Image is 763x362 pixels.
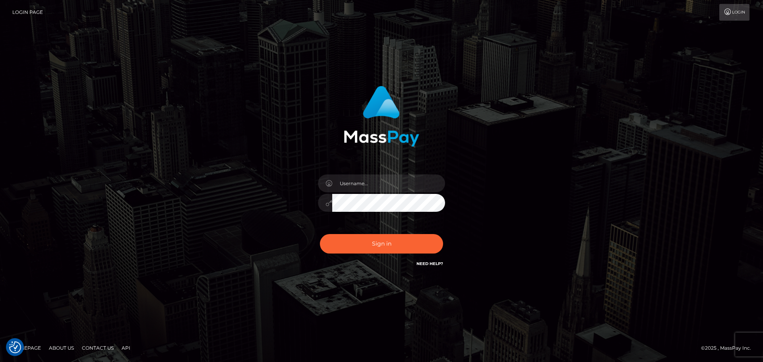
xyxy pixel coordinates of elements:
[344,86,419,147] img: MassPay Login
[332,174,445,192] input: Username...
[9,342,44,354] a: Homepage
[416,261,443,266] a: Need Help?
[79,342,117,354] a: Contact Us
[9,341,21,353] img: Revisit consent button
[12,4,43,21] a: Login Page
[118,342,134,354] a: API
[46,342,77,354] a: About Us
[701,344,757,352] div: © 2025 , MassPay Inc.
[320,234,443,254] button: Sign in
[719,4,749,21] a: Login
[9,341,21,353] button: Consent Preferences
